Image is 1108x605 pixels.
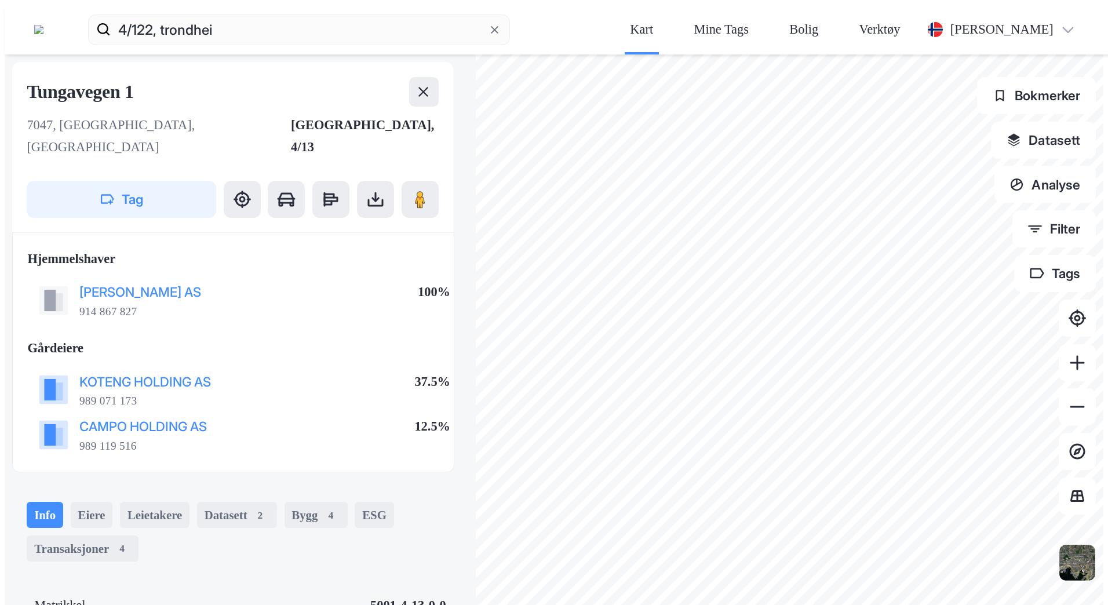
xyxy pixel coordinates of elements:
[34,25,43,34] img: logo.a4113a55bc3d86da70a041830d287a7e.svg
[27,114,291,159] div: 7047, [GEOGRAPHIC_DATA], [GEOGRAPHIC_DATA]
[977,77,1096,114] button: Bokmerker
[355,502,393,528] div: ESG
[322,506,340,524] div: 4
[251,506,269,524] div: 2
[27,502,63,528] div: Info
[79,439,137,454] div: 989 119 516
[414,416,450,438] div: 12.5%
[1014,255,1096,292] button: Tags
[1050,549,1108,605] iframe: Chat Widget
[113,539,132,557] div: 4
[291,114,439,159] div: [GEOGRAPHIC_DATA], 4/13
[71,502,113,528] div: Eiere
[285,502,348,528] div: Bygg
[27,535,138,562] div: Transaksjoner
[859,19,900,41] div: Verktøy
[991,122,1096,159] button: Datasett
[197,502,277,528] div: Datasett
[27,248,439,270] div: Hjemmelshaver
[27,181,216,218] button: Tag
[27,337,439,359] div: Gårdeiere
[1012,210,1096,247] button: Filter
[111,11,487,48] input: Søk på adresse, matrikkel, gårdeiere, leietakere eller personer
[630,19,653,41] div: Kart
[418,281,450,303] div: 100%
[789,19,818,41] div: Bolig
[120,502,189,528] div: Leietakere
[694,19,749,41] div: Mine Tags
[79,304,137,319] div: 914 867 827
[27,77,137,107] div: Tungavegen 1
[414,371,450,393] div: 37.5%
[1050,549,1108,605] div: Kontrollprogram for chat
[79,393,137,409] div: 989 071 173
[950,19,1054,41] div: [PERSON_NAME]
[994,166,1096,203] button: Analyse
